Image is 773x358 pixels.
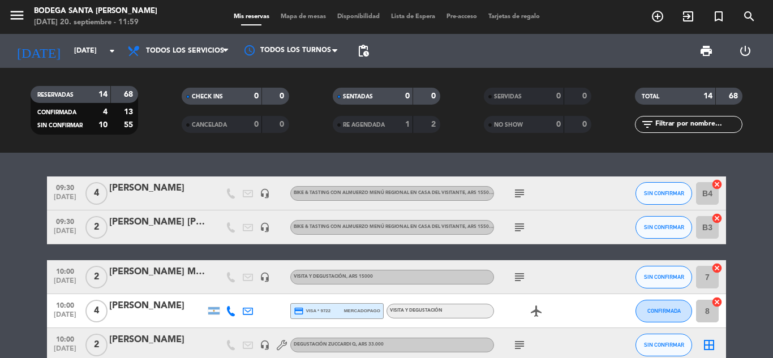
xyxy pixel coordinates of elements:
[699,44,713,58] span: print
[109,181,205,196] div: [PERSON_NAME]
[105,44,119,58] i: arrow_drop_down
[109,265,205,279] div: [PERSON_NAME] MKT Dinosaurio SA
[109,299,205,313] div: [PERSON_NAME]
[635,266,692,288] button: SIN CONFIRMAR
[280,92,286,100] strong: 0
[228,14,275,20] span: Mis reservas
[582,92,589,100] strong: 0
[742,10,756,23] i: search
[51,264,79,277] span: 10:00
[37,123,83,128] span: SIN CONFIRMAR
[644,224,684,230] span: SIN CONFIRMAR
[390,308,443,313] span: Visita y Degustación
[85,300,108,322] span: 4
[654,118,742,131] input: Filtrar por nombre...
[711,296,723,308] i: cancel
[260,188,270,199] i: headset_mic
[702,338,716,352] i: border_all
[294,342,384,347] span: Degustación Zuccardi Q
[644,342,684,348] span: SIN CONFIRMAR
[513,338,526,352] i: subject
[635,334,692,356] button: SIN CONFIRMAR
[431,92,438,100] strong: 0
[254,120,259,128] strong: 0
[725,34,765,68] div: LOG OUT
[146,47,224,55] span: Todos los servicios
[37,92,74,98] span: RESERVADAS
[641,118,654,131] i: filter_list
[441,14,483,20] span: Pre-acceso
[343,122,385,128] span: RE AGENDADA
[651,10,664,23] i: add_circle_outline
[513,270,526,284] i: subject
[635,216,692,239] button: SIN CONFIRMAR
[344,307,380,314] span: mercadopago
[124,90,135,98] strong: 68
[712,10,725,23] i: turned_in_not
[513,221,526,234] i: subject
[294,306,330,316] span: visa * 9722
[8,38,68,63] i: [DATE]
[332,14,385,20] span: Disponibilidad
[103,108,108,116] strong: 4
[51,277,79,290] span: [DATE]
[294,306,304,316] i: credit_card
[513,187,526,200] i: subject
[711,262,723,274] i: cancel
[124,121,135,129] strong: 55
[85,182,108,205] span: 4
[51,311,79,324] span: [DATE]
[711,213,723,224] i: cancel
[280,120,286,128] strong: 0
[729,92,740,100] strong: 68
[260,222,270,232] i: headset_mic
[405,120,410,128] strong: 1
[192,94,223,100] span: CHECK INS
[343,94,373,100] span: SENTADAS
[556,92,561,100] strong: 0
[109,333,205,347] div: [PERSON_NAME]
[294,274,373,279] span: Visita y Degustación
[51,193,79,206] span: [DATE]
[681,10,695,23] i: exit_to_app
[644,274,684,280] span: SIN CONFIRMAR
[8,7,25,24] i: menu
[85,266,108,288] span: 2
[644,190,684,196] span: SIN CONFIRMAR
[109,215,205,230] div: [PERSON_NAME] [PERSON_NAME] Pereira
[85,216,108,239] span: 2
[254,92,259,100] strong: 0
[431,120,438,128] strong: 2
[98,90,108,98] strong: 14
[34,17,157,28] div: [DATE] 20. septiembre - 11:59
[494,122,523,128] span: NO SHOW
[85,334,108,356] span: 2
[642,94,659,100] span: TOTAL
[124,108,135,116] strong: 13
[385,14,441,20] span: Lista de Espera
[51,214,79,227] span: 09:30
[556,120,561,128] strong: 0
[37,110,76,115] span: CONFIRMADA
[294,225,495,229] span: Bike & Tasting con Almuerzo Menú Regional en Casa del Visitante
[8,7,25,28] button: menu
[582,120,589,128] strong: 0
[260,272,270,282] i: headset_mic
[483,14,546,20] span: Tarjetas de regalo
[51,298,79,311] span: 10:00
[465,225,495,229] span: , ARS 155000
[51,180,79,193] span: 09:30
[635,182,692,205] button: SIN CONFIRMAR
[738,44,752,58] i: power_settings_new
[465,191,495,195] span: , ARS 155000
[530,304,543,318] i: airplanemode_active
[51,345,79,358] span: [DATE]
[192,122,227,128] span: CANCELADA
[260,340,270,350] i: headset_mic
[275,14,332,20] span: Mapa de mesas
[51,332,79,345] span: 10:00
[98,121,108,129] strong: 10
[34,6,157,17] div: Bodega Santa [PERSON_NAME]
[635,300,692,322] button: CONFIRMADA
[703,92,712,100] strong: 14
